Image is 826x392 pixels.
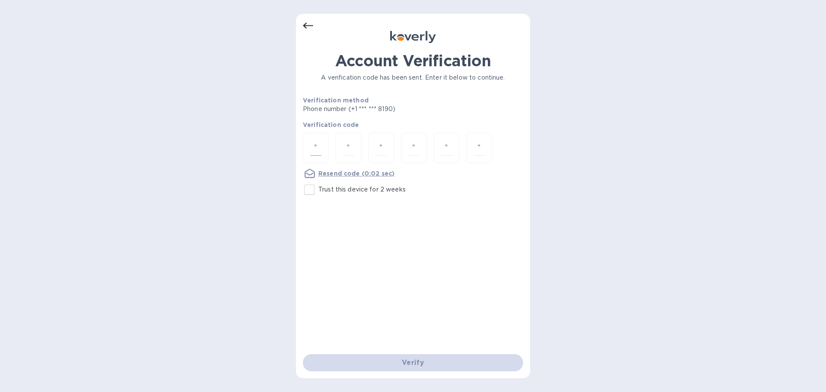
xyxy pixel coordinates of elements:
[303,73,523,82] p: A verification code has been sent. Enter it below to continue.
[303,120,523,129] p: Verification code
[303,52,523,70] h1: Account Verification
[318,185,406,194] p: Trust this device for 2 weeks
[318,170,395,177] u: Resend code (0:02 sec)
[303,105,461,114] p: Phone number (+1 *** *** 8190)
[303,97,369,104] b: Verification method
